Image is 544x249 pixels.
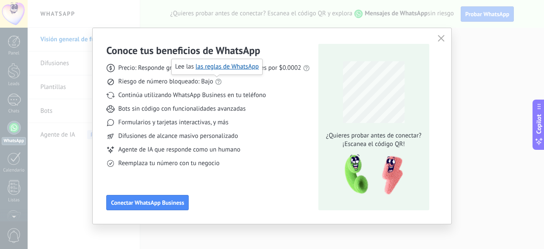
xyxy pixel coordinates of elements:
[535,114,543,134] span: Copilot
[118,132,238,140] span: Difusiones de alcance masivo personalizado
[111,200,184,206] span: Conectar WhatsApp Business
[118,118,228,127] span: Formularios y tarjetas interactivas, y más
[195,63,259,71] a: las reglas de WhatsApp
[106,44,260,57] h3: Conoce tus beneficios de WhatsApp
[175,63,259,71] span: Lee las
[337,152,405,197] img: qr-pic-1x.png
[118,146,240,154] span: Agente de IA que responde como un humano
[106,195,189,210] button: Conectar WhatsApp Business
[118,105,246,113] span: Bots sin código con funcionalidades avanzadas
[323,132,424,140] span: ¿Quieres probar antes de conectar?
[118,159,219,168] span: Reemplaza tu número con tu negocio
[118,64,301,72] span: Precio: Responde gratis o inicia nuevas conversaciones por $0.0002
[118,91,266,100] span: Continúa utilizando WhatsApp Business en tu teléfono
[118,77,213,86] span: Riesgo de número bloqueado: Bajo
[323,140,424,149] span: ¡Escanea el código QR!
